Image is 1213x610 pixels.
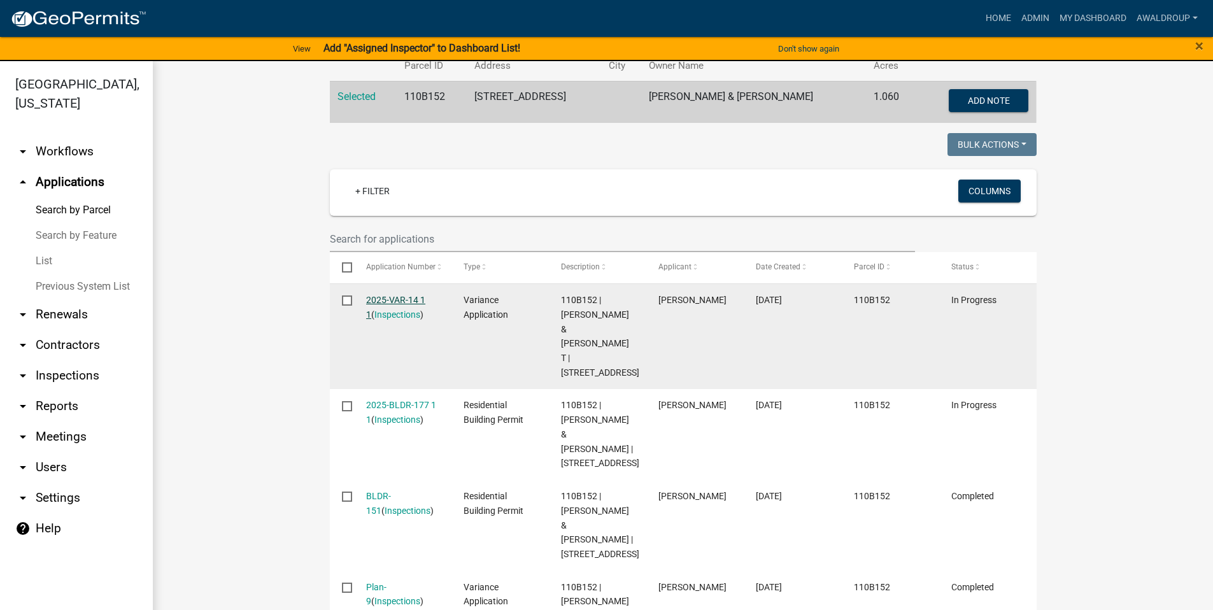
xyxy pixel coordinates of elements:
[1016,6,1054,31] a: Admin
[366,293,439,322] div: ( )
[939,252,1036,283] datatable-header-cell: Status
[464,295,508,320] span: Variance Application
[464,491,523,516] span: Residential Building Permit
[756,491,782,501] span: 10/26/2022
[658,400,727,410] span: THOMAS EARNEST
[15,307,31,322] i: arrow_drop_down
[561,400,639,468] span: 110B152 | EARNEST THOMAS J III & KELLIE T | 171 N STEEL BRIDGE RD
[345,180,400,202] a: + Filter
[1054,6,1131,31] a: My Dashboard
[601,51,641,81] th: City
[366,295,425,320] a: 2025-VAR-14 1 1
[374,309,420,320] a: Inspections
[658,262,692,271] span: Applicant
[467,51,601,81] th: Address
[854,582,890,592] span: 110B152
[854,262,884,271] span: Parcel ID
[366,580,439,609] div: ( )
[947,133,1037,156] button: Bulk Actions
[951,295,997,305] span: In Progress
[366,398,439,427] div: ( )
[744,252,841,283] datatable-header-cell: Date Created
[15,521,31,536] i: help
[330,252,354,283] datatable-header-cell: Select
[366,400,436,425] a: 2025-BLDR-177 1 1
[15,399,31,414] i: arrow_drop_down
[366,262,436,271] span: Application Number
[1131,6,1203,31] a: awaldroup
[958,180,1021,202] button: Columns
[951,582,994,592] span: Completed
[464,400,523,425] span: Residential Building Permit
[949,89,1028,112] button: Add Note
[337,90,376,103] a: Selected
[641,51,867,81] th: Owner Name
[756,295,782,305] span: 07/21/2025
[374,415,420,425] a: Inspections
[15,337,31,353] i: arrow_drop_down
[756,582,782,592] span: 09/28/2022
[866,81,917,123] td: 1.060
[354,252,451,283] datatable-header-cell: Application Number
[366,491,391,516] a: BLDR-151
[854,400,890,410] span: 110B152
[385,506,430,516] a: Inspections
[366,582,387,607] a: Plan-9
[323,42,520,54] strong: Add "Assigned Inspector" to Dashboard List!
[1195,37,1203,55] span: ×
[854,491,890,501] span: 110B152
[397,81,467,123] td: 110B152
[467,81,601,123] td: [STREET_ADDRESS]
[841,252,939,283] datatable-header-cell: Parcel ID
[15,144,31,159] i: arrow_drop_down
[15,490,31,506] i: arrow_drop_down
[374,596,420,606] a: Inspections
[15,429,31,444] i: arrow_drop_down
[561,262,600,271] span: Description
[854,295,890,305] span: 110B152
[397,51,467,81] th: Parcel ID
[15,174,31,190] i: arrow_drop_up
[951,491,994,501] span: Completed
[451,252,549,283] datatable-header-cell: Type
[464,582,508,607] span: Variance Application
[756,400,782,410] span: 06/09/2025
[756,262,800,271] span: Date Created
[561,491,639,559] span: 110B152 | EARNEST THOMAS J III & KELLIE T | 171 N STEEL BRIDGE RD
[464,262,480,271] span: Type
[366,489,439,518] div: ( )
[951,400,997,410] span: In Progress
[561,295,639,378] span: 110B152 | EARNEST THOMAS J III & KELLIE T | 171 N Steel Bridge Rd
[981,6,1016,31] a: Home
[646,252,744,283] datatable-header-cell: Applicant
[773,38,844,59] button: Don't show again
[641,81,867,123] td: [PERSON_NAME] & [PERSON_NAME]
[15,460,31,475] i: arrow_drop_down
[549,252,646,283] datatable-header-cell: Description
[658,582,727,592] span: Kenteria Williams
[330,226,916,252] input: Search for applications
[866,51,917,81] th: Acres
[15,368,31,383] i: arrow_drop_down
[1195,38,1203,53] button: Close
[658,491,727,501] span: Kenteria Williams
[968,95,1010,105] span: Add Note
[658,295,727,305] span: THOMAS EARNEST
[951,262,974,271] span: Status
[288,38,316,59] a: View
